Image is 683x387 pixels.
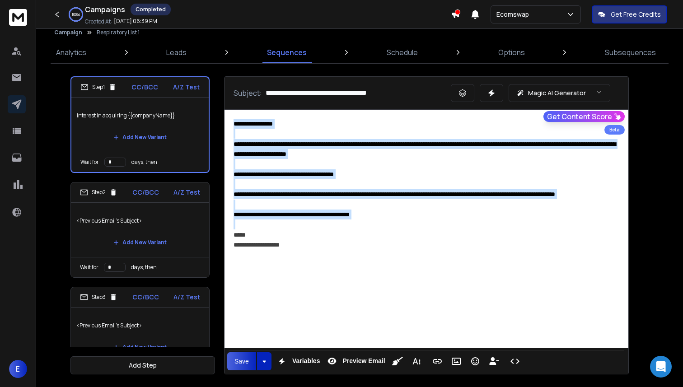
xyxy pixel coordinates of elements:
p: Subsequences [605,47,656,58]
p: Schedule [387,47,418,58]
h1: Campaigns [85,4,125,15]
p: A/Z Test [173,83,200,92]
p: Respiratory List 1 [97,29,140,36]
p: days, then [131,264,157,271]
button: E [9,360,27,378]
button: Add New Variant [106,128,174,146]
button: Campaign [54,29,82,36]
button: Clean HTML [389,352,406,370]
p: A/Z Test [173,293,200,302]
a: Subsequences [599,42,661,63]
a: Options [493,42,530,63]
p: [DATE] 06:39 PM [114,18,157,25]
p: CC/BCC [132,293,159,302]
button: Save [227,352,256,370]
div: Step 3 [80,293,117,301]
p: Analytics [56,47,86,58]
button: Insert Image (⌘P) [448,352,465,370]
p: Options [498,47,525,58]
p: A/Z Test [173,188,200,197]
p: Ecomswap [496,10,533,19]
p: <Previous Email's Subject> [76,208,204,233]
div: Open Intercom Messenger [650,356,672,378]
a: Analytics [51,42,92,63]
button: Add New Variant [106,338,174,356]
a: Sequences [262,42,312,63]
div: Beta [604,125,625,135]
button: Variables [273,352,322,370]
div: Step 2 [80,188,117,196]
p: 100 % [72,12,80,17]
p: Sequences [267,47,307,58]
p: Wait for [80,264,98,271]
p: Leads [166,47,187,58]
p: Magic AI Generator [528,89,586,98]
span: Preview Email [341,357,387,365]
p: Get Free Credits [611,10,661,19]
button: Emoticons [467,352,484,370]
p: days, then [131,159,157,166]
button: More Text [408,352,425,370]
li: Step3CC/BCCA/Z Test<Previous Email's Subject>Add New Variant [70,287,210,362]
button: Get Free Credits [592,5,667,23]
p: Interest in acquiring {{companyName}} [77,103,203,128]
li: Step1CC/BCCA/Z TestInterest in acquiring {{companyName}}Add New VariantWait fordays, then [70,76,210,173]
p: CC/BCC [131,83,158,92]
button: Code View [506,352,524,370]
div: Step 1 [80,83,117,91]
p: Created At: [85,18,112,25]
button: Get Content Score [543,111,625,122]
button: Insert Link (⌘K) [429,352,446,370]
p: Wait for [80,159,99,166]
button: Magic AI Generator [509,84,610,102]
p: Subject: [234,88,262,98]
a: Schedule [381,42,423,63]
a: Leads [161,42,192,63]
button: Preview Email [323,352,387,370]
div: Completed [131,4,171,15]
span: Variables [290,357,322,365]
button: Insert Unsubscribe Link [486,352,503,370]
p: <Previous Email's Subject> [76,313,204,338]
button: Add New Variant [106,233,174,252]
p: CC/BCC [132,188,159,197]
li: Step2CC/BCCA/Z Test<Previous Email's Subject>Add New VariantWait fordays, then [70,182,210,278]
button: Add Step [70,356,215,374]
